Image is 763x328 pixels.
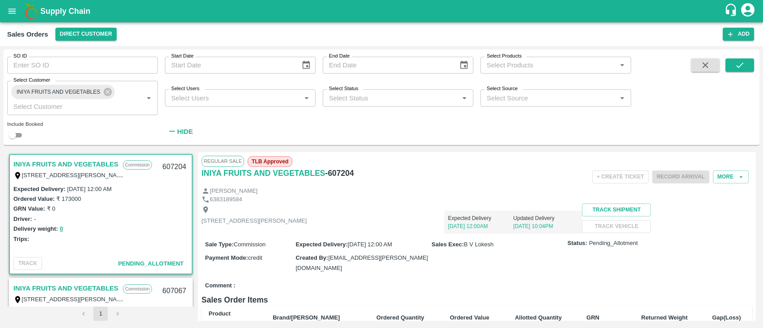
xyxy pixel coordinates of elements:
b: GRN [586,314,599,321]
div: SKU [209,319,258,327]
strong: Hide [177,128,193,135]
label: ₹ 0 [47,205,55,212]
b: Allotted Quantity [515,314,562,321]
span: B V Lokesh [464,241,494,248]
h6: Sales Order Items [202,294,752,306]
div: Sales Orders [7,29,48,40]
div: account of current user [740,2,756,21]
label: Select Source [487,85,518,92]
nav: pagination navigation [75,307,126,321]
label: ₹ 173000 [56,195,81,202]
label: Select Customer [13,77,50,84]
div: INIYA FRUITS AND VEGETABLES [11,85,115,99]
label: Trips: [13,236,29,242]
label: Ordered Value: [13,195,55,202]
button: Open [301,92,312,104]
button: Hide [165,124,195,139]
p: Commission [123,284,152,294]
label: [STREET_ADDRESS][PERSON_NAME] [22,295,127,303]
label: Sales Exec : [432,241,464,248]
label: Delivery weight: [13,225,58,232]
span: Pending_Allotment [589,239,638,248]
label: Status: [568,239,587,248]
label: Comment : [205,282,236,290]
div: 607067 [157,281,191,302]
span: Please dispatch the trip before ending [652,173,709,180]
label: [DATE] 12:00 AM [67,186,111,192]
button: 0 [60,224,63,234]
p: [STREET_ADDRESS][PERSON_NAME] [202,217,307,225]
label: End Date [329,53,350,60]
p: Expected Delivery [448,214,513,222]
b: Ordered Value [450,314,489,321]
p: [PERSON_NAME] [210,187,257,195]
label: GRN Value: [13,205,45,212]
span: [DATE] 12:00 AM [348,241,392,248]
input: Select Status [325,92,456,104]
p: [DATE] 10:04PM [513,222,578,230]
label: Created By : [295,254,328,261]
label: Expected Delivery : [13,186,65,192]
h6: - 607204 [325,167,354,179]
label: - [34,216,36,222]
button: Open [459,92,470,104]
a: INIYA FRUITS AND VEGETABLES [202,167,325,179]
p: Updated Delivery [513,214,578,222]
b: Supply Chain [40,7,90,16]
button: Choose date [298,57,315,74]
button: Choose date [455,57,472,74]
a: INIYA FRUITS AND VEGETABLES [13,282,118,294]
span: credit [248,254,262,261]
button: Select DC [55,28,117,41]
img: logo [22,2,40,20]
b: Ordered Quantity [376,314,424,321]
label: Expected Delivery : [295,241,347,248]
div: 607204 [157,157,191,178]
button: Track Shipment [582,203,651,216]
button: Open [143,92,155,104]
label: Start Date [171,53,194,60]
button: Add [723,28,754,41]
span: Pending_Allotment [118,260,184,267]
label: Driver: [13,216,32,222]
label: Sale Type : [205,241,234,248]
input: Select Customer [10,100,129,112]
b: Returned Weight [641,314,688,321]
label: Payment Mode : [205,254,248,261]
span: Commission [234,241,266,248]
button: More [713,170,749,183]
p: 6383189584 [210,195,242,204]
span: Regular Sale [202,156,244,166]
label: Select Status [329,85,358,92]
a: INIYA FRUITS AND VEGETABLES [13,158,118,170]
p: [DATE] 12:00AM [448,222,513,230]
label: [STREET_ADDRESS][PERSON_NAME] [22,171,127,179]
button: Open [616,92,628,104]
input: Select Source [483,92,614,104]
b: Product [209,310,231,317]
div: Include Booked [7,120,158,128]
b: Brand/[PERSON_NAME] [273,314,340,321]
b: Gap(Loss) [712,314,741,321]
button: Open [616,59,628,71]
input: Start Date [165,57,294,74]
input: Select Users [168,92,298,104]
p: Commission [123,160,152,170]
input: End Date [323,57,452,74]
span: TLB Approved [248,156,292,167]
button: page 1 [93,307,108,321]
a: Supply Chain [40,5,724,17]
input: Select Products [483,59,614,71]
button: open drawer [2,1,22,21]
label: SO ID [13,53,27,60]
span: INIYA FRUITS AND VEGETABLES [11,87,105,97]
input: Enter SO ID [7,57,158,74]
label: Select Users [171,85,199,92]
span: [EMAIL_ADDRESS][PERSON_NAME][DOMAIN_NAME] [295,254,428,271]
div: customer-support [724,3,740,19]
label: Select Products [487,53,522,60]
